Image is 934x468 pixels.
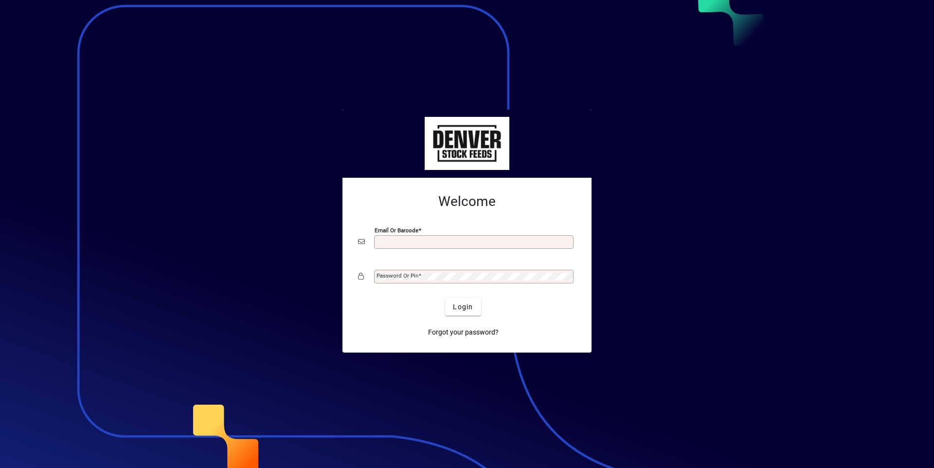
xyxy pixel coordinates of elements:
[428,327,499,337] span: Forgot your password?
[445,298,481,316] button: Login
[424,323,503,341] a: Forgot your password?
[358,193,576,210] h2: Welcome
[375,227,418,234] mat-label: Email or Barcode
[377,272,418,279] mat-label: Password or Pin
[453,302,473,312] span: Login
